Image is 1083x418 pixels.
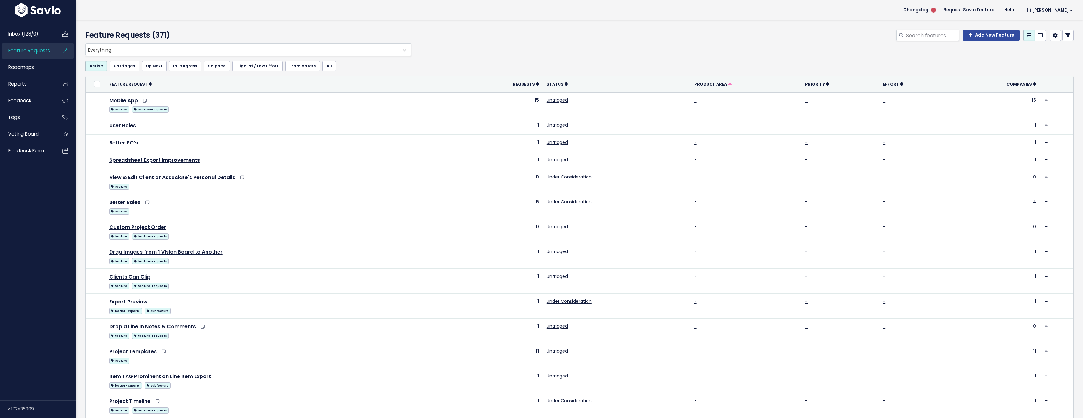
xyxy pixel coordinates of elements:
[85,61,1074,71] ul: Filter feature requests
[109,307,142,314] a: better-exports
[2,43,52,58] a: Feature Requests
[142,61,167,71] a: Up Next
[109,122,136,129] a: User Roles
[948,319,1040,343] td: 0
[547,174,592,180] a: Under Consideration
[8,147,44,154] span: Feedback form
[132,258,169,264] span: feature-requests
[145,308,171,314] span: subfeature
[805,398,808,404] a: -
[513,81,539,87] a: Requests
[460,294,543,319] td: 1
[109,106,129,113] span: feature
[109,156,200,164] a: Spreadsheet Export Improvements
[86,44,399,56] span: Everything
[109,182,129,190] a: feature
[109,308,142,314] span: better-exports
[948,219,1040,244] td: 0
[460,92,543,117] td: 15
[694,82,727,87] span: Product Area
[999,5,1019,15] a: Help
[547,348,568,354] a: Untriaged
[883,174,885,180] a: -
[460,244,543,269] td: 1
[109,208,129,215] span: feature
[132,406,169,414] a: feature-requests
[109,232,129,240] a: feature
[805,298,808,304] a: -
[8,114,20,121] span: Tags
[805,97,808,103] a: -
[8,31,38,37] span: Inbox (128/0)
[145,382,171,389] span: subfeature
[109,331,129,339] a: feature
[694,298,697,304] a: -
[132,105,169,113] a: feature-requests
[460,343,543,368] td: 11
[8,131,39,137] span: Voting Board
[109,199,140,206] a: Better Roles
[513,82,535,87] span: Requests
[694,398,697,404] a: -
[547,323,568,329] a: Untriaged
[948,368,1040,393] td: 1
[14,3,62,17] img: logo-white.9d6f32f41409.svg
[145,381,171,389] a: subfeature
[109,333,129,339] span: feature
[109,398,150,405] a: Project Timeline
[1006,81,1036,87] a: Companies
[109,382,142,389] span: better-exports
[948,152,1040,169] td: 1
[547,273,568,280] a: Untriaged
[2,27,52,41] a: Inbox (128/0)
[109,407,129,414] span: feature
[460,169,543,194] td: 0
[460,368,543,393] td: 1
[883,323,885,329] a: -
[109,373,211,380] a: Item TAG Prominent on Line Item Export
[694,199,697,205] a: -
[547,139,568,145] a: Untriaged
[694,139,697,145] a: -
[1062,397,1077,412] iframe: Intercom live chat
[460,194,543,219] td: 5
[109,381,142,389] a: better-exports
[132,333,169,339] span: feature-requests
[963,30,1020,41] a: Add New Feature
[694,323,697,329] a: -
[2,60,52,75] a: Roadmaps
[109,248,223,256] a: Drag Images from 1 Vision Board to Another
[85,30,409,41] h4: Feature Requests (371)
[132,407,169,414] span: feature-requests
[883,122,885,128] a: -
[8,81,27,87] span: Reports
[1006,82,1032,87] span: Companies
[132,233,169,240] span: feature-requests
[460,152,543,169] td: 1
[883,156,885,163] a: -
[109,174,235,181] a: View & Edit Client or Associate's Personal Details
[547,199,592,205] a: Under Consideration
[109,283,129,289] span: feature
[883,223,885,230] a: -
[547,122,568,128] a: Untriaged
[2,127,52,141] a: Voting Board
[109,184,129,190] span: feature
[2,110,52,125] a: Tags
[85,61,107,71] a: Active
[322,61,336,71] a: All
[805,139,808,145] a: -
[883,373,885,379] a: -
[169,61,201,71] a: In Progress
[694,273,697,280] a: -
[460,393,543,418] td: 1
[948,92,1040,117] td: 15
[805,248,808,255] a: -
[883,273,885,280] a: -
[694,373,697,379] a: -
[109,233,129,240] span: feature
[805,323,808,329] a: -
[132,283,169,289] span: feature-requests
[109,97,138,104] a: Mobile App
[109,282,129,290] a: feature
